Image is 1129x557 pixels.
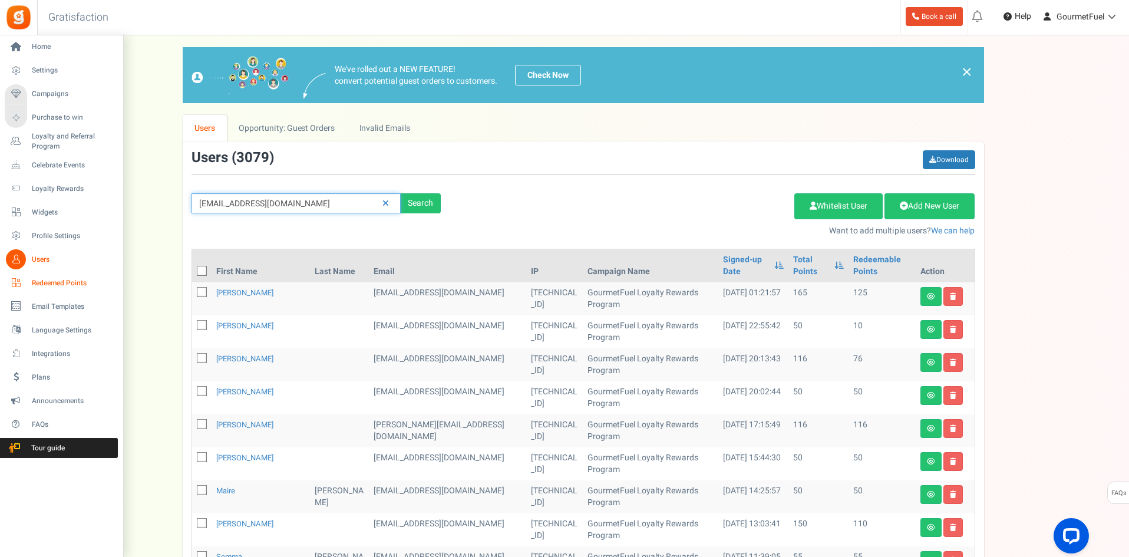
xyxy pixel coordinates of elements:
a: Email Templates [5,296,118,317]
span: Redeemed Points [32,278,114,288]
i: View details [927,425,935,432]
td: [DATE] 22:55:42 [718,315,788,348]
td: [TECHNICAL_ID] [526,381,582,414]
td: 125 [849,282,915,315]
a: [PERSON_NAME] [216,419,273,430]
span: GourmetFuel [1057,11,1104,23]
td: [DATE] 13:03:41 [718,513,788,546]
th: Email [369,249,526,282]
td: 50 [788,315,849,348]
a: [PERSON_NAME] [216,353,273,364]
td: [DATE] 17:15:49 [718,414,788,447]
td: 10 [849,315,915,348]
td: 150 [788,513,849,546]
td: [PERSON_NAME][EMAIL_ADDRESS][DOMAIN_NAME] [369,414,526,447]
img: images [192,56,289,94]
i: Delete user [950,293,956,300]
td: GourmetFuel Loyalty Rewards Program [583,414,718,447]
a: Celebrate Events [5,155,118,175]
i: Delete user [950,458,956,465]
a: Plans [5,367,118,387]
td: 76 [849,348,915,381]
td: 50 [788,381,849,414]
a: Announcements [5,391,118,411]
td: [EMAIL_ADDRESS][DOMAIN_NAME] [369,282,526,315]
td: [DATE] 01:21:57 [718,282,788,315]
td: [DATE] 15:44:30 [718,447,788,480]
i: Delete user [950,524,956,531]
td: 50 [849,447,915,480]
a: Maire [216,485,235,496]
td: [TECHNICAL_ID] [526,414,582,447]
a: Integrations [5,344,118,364]
div: Search [401,193,441,213]
td: 116 [849,414,915,447]
i: View details [927,293,935,300]
a: Profile Settings [5,226,118,246]
span: Tour guide [5,443,88,453]
td: [EMAIL_ADDRESS][DOMAIN_NAME] [369,348,526,381]
a: Campaigns [5,84,118,104]
a: Help [999,7,1036,26]
a: Loyalty and Referral Program [5,131,118,151]
td: [EMAIL_ADDRESS][DOMAIN_NAME] [369,447,526,480]
td: 165 [788,282,849,315]
a: Signed-up Date [723,254,768,278]
span: FAQs [1111,482,1127,505]
a: Reset [377,193,395,214]
span: Users [32,255,114,265]
i: View details [927,524,935,531]
td: [EMAIL_ADDRESS][DOMAIN_NAME] [369,480,526,513]
i: Delete user [950,326,956,333]
span: Loyalty Rewards [32,184,114,194]
span: Celebrate Events [32,160,114,170]
a: Total Points [793,254,828,278]
td: GourmetFuel Loyalty Rewards Program [583,447,718,480]
span: Purchase to win [32,113,114,123]
img: images [303,73,326,98]
img: Gratisfaction [5,4,32,31]
i: View details [927,392,935,399]
td: [TECHNICAL_ID] [526,447,582,480]
a: FAQs [5,414,118,434]
td: 50 [788,480,849,513]
i: View details [927,326,935,333]
span: Email Templates [32,302,114,312]
a: × [962,65,972,79]
td: [TECHNICAL_ID] [526,282,582,315]
th: Campaign Name [583,249,718,282]
a: Language Settings [5,320,118,340]
td: 110 [849,513,915,546]
a: Users [183,115,227,141]
a: [PERSON_NAME] [216,287,273,298]
span: Loyalty and Referral Program [32,131,118,151]
span: Integrations [32,349,114,359]
td: [EMAIL_ADDRESS][DOMAIN_NAME] [369,381,526,414]
a: Add New User [884,193,975,219]
td: 50 [849,381,915,414]
a: Download [923,150,975,169]
span: Campaigns [32,89,114,99]
input: Search by email or name [192,193,401,213]
a: [PERSON_NAME] [216,320,273,331]
a: Book a call [906,7,963,26]
i: Delete user [950,491,956,498]
td: 116 [788,414,849,447]
td: GourmetFuel Loyalty Rewards Program [583,282,718,315]
span: Announcements [32,396,114,406]
a: Check Now [515,65,581,85]
th: First Name [212,249,311,282]
th: Last Name [310,249,369,282]
td: GourmetFuel Loyalty Rewards Program [583,513,718,546]
td: 50 [849,480,915,513]
td: [EMAIL_ADDRESS][DOMAIN_NAME] [369,513,526,546]
td: 50 [788,447,849,480]
td: [TECHNICAL_ID] [526,315,582,348]
span: Language Settings [32,325,114,335]
td: [EMAIL_ADDRESS][DOMAIN_NAME] [369,315,526,348]
a: Redeemable Points [853,254,910,278]
p: Want to add multiple users? [458,225,975,237]
td: GourmetFuel Loyalty Rewards Program [583,315,718,348]
td: GourmetFuel Loyalty Rewards Program [583,348,718,381]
